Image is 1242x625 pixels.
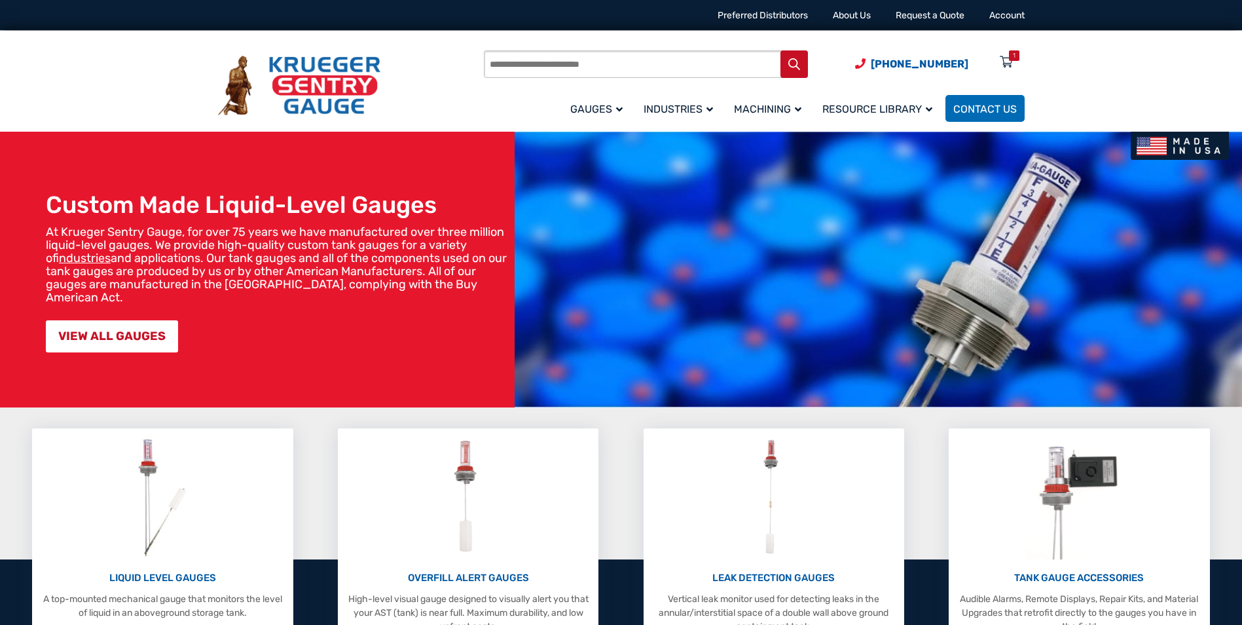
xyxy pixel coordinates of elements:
[39,571,286,586] p: LIQUID LEVEL GAUGES
[822,103,932,115] span: Resource Library
[39,592,286,620] p: A top-mounted mechanical gauge that monitors the level of liquid in an aboveground storage tank.
[636,93,726,124] a: Industries
[650,571,898,586] p: LEAK DETECTION GAUGES
[439,435,498,559] img: Overfill Alert Gauges
[128,435,197,559] img: Liquid Level Gauges
[644,103,713,115] span: Industries
[726,93,814,124] a: Machining
[344,571,592,586] p: OVERFILL ALERT GAUGES
[896,10,964,21] a: Request a Quote
[833,10,871,21] a: About Us
[955,571,1203,586] p: TANK GAUGE ACCESSORIES
[46,320,178,352] a: VIEW ALL GAUGES
[1027,435,1132,559] img: Tank Gauge Accessories
[989,10,1025,21] a: Account
[562,93,636,124] a: Gauges
[718,10,808,21] a: Preferred Distributors
[855,56,968,72] a: Phone Number (920) 434-8860
[46,225,508,304] p: At Krueger Sentry Gauge, for over 75 years we have manufactured over three million liquid-level g...
[1131,132,1229,160] img: Made In USA
[46,191,508,219] h1: Custom Made Liquid-Level Gauges
[734,103,801,115] span: Machining
[59,251,111,265] a: industries
[945,95,1025,122] a: Contact Us
[871,58,968,70] span: [PHONE_NUMBER]
[1013,50,1015,61] div: 1
[218,56,380,116] img: Krueger Sentry Gauge
[814,93,945,124] a: Resource Library
[748,435,799,559] img: Leak Detection Gauges
[570,103,623,115] span: Gauges
[953,103,1017,115] span: Contact Us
